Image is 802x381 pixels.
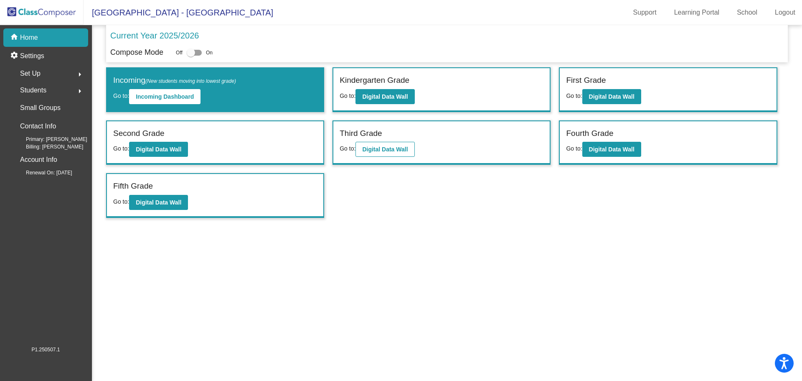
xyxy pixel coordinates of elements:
[20,51,44,61] p: Settings
[589,146,634,153] b: Digital Data Wall
[136,93,194,100] b: Incoming Dashboard
[582,142,641,157] button: Digital Data Wall
[362,93,408,100] b: Digital Data Wall
[340,128,382,140] label: Third Grade
[340,74,409,87] label: Kindergarten Grade
[362,146,408,153] b: Digital Data Wall
[84,6,273,19] span: [GEOGRAPHIC_DATA] - [GEOGRAPHIC_DATA]
[566,145,582,152] span: Go to:
[129,89,200,104] button: Incoming Dashboard
[113,74,236,87] label: Incoming
[340,92,355,99] span: Go to:
[627,6,663,19] a: Support
[13,169,72,176] span: Renewal On: [DATE]
[110,47,163,58] p: Compose Mode
[582,89,641,104] button: Digital Data Wall
[589,93,634,100] b: Digital Data Wall
[113,145,129,152] span: Go to:
[566,128,613,140] label: Fourth Grade
[566,92,582,99] span: Go to:
[113,180,153,192] label: Fifth Grade
[145,78,236,84] span: (New students moving into lowest grade)
[75,86,85,96] mat-icon: arrow_right
[340,145,355,152] span: Go to:
[20,154,57,166] p: Account Info
[129,195,188,210] button: Digital Data Wall
[667,6,726,19] a: Learning Portal
[20,84,46,96] span: Students
[129,142,188,157] button: Digital Data Wall
[110,29,199,42] p: Current Year 2025/2026
[355,89,414,104] button: Digital Data Wall
[566,74,606,87] label: First Grade
[20,120,56,132] p: Contact Info
[20,33,38,43] p: Home
[113,92,129,99] span: Go to:
[176,49,183,56] span: Off
[10,33,20,43] mat-icon: home
[136,199,181,206] b: Digital Data Wall
[13,136,87,143] span: Primary: [PERSON_NAME]
[113,128,165,140] label: Second Grade
[136,146,181,153] b: Digital Data Wall
[10,51,20,61] mat-icon: settings
[20,102,61,114] p: Small Groups
[768,6,802,19] a: Logout
[113,198,129,205] span: Go to:
[20,68,41,79] span: Set Up
[355,142,414,157] button: Digital Data Wall
[75,69,85,79] mat-icon: arrow_right
[13,143,83,151] span: Billing: [PERSON_NAME]
[730,6,764,19] a: School
[206,49,213,56] span: On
